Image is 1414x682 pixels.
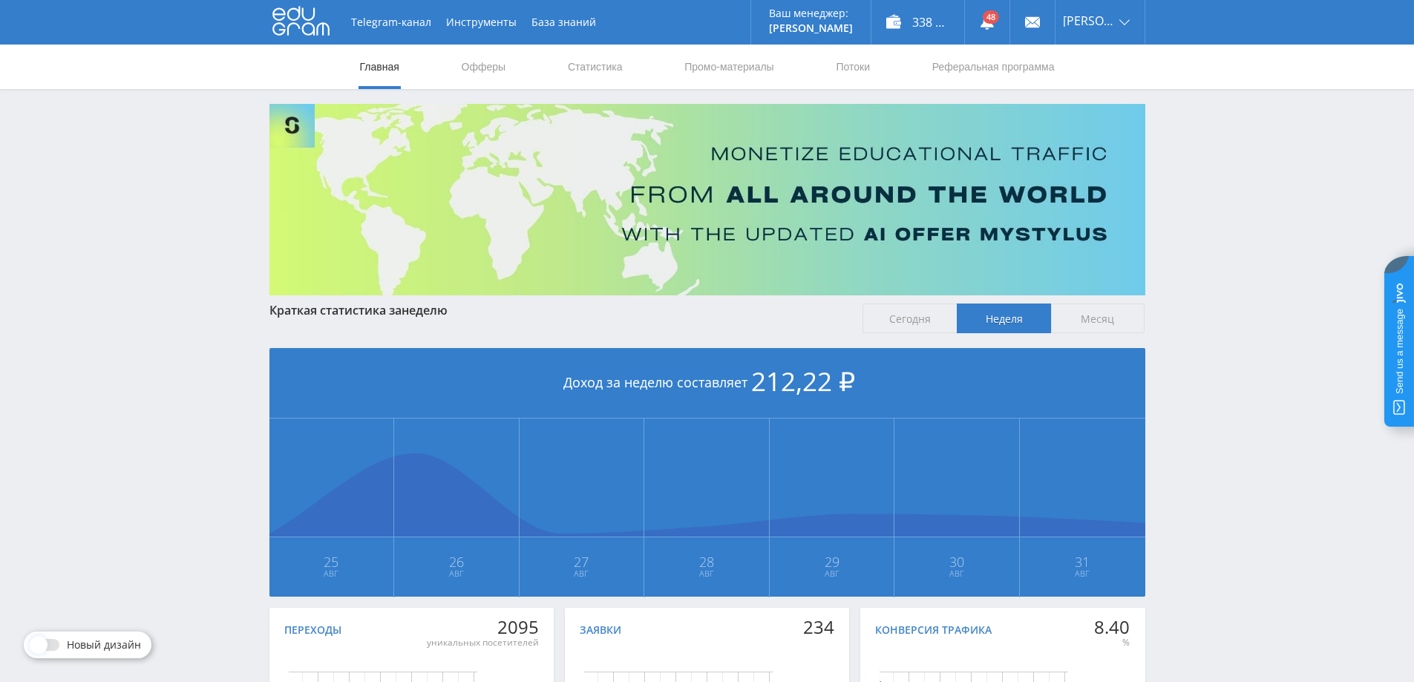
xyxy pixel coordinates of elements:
[863,304,957,333] span: Сегодня
[270,568,393,580] span: Авг
[566,45,624,89] a: Статистика
[769,22,853,34] p: [PERSON_NAME]
[1094,637,1130,649] div: %
[895,568,1018,580] span: Авг
[751,364,855,399] span: 212,22 ₽
[359,45,401,89] a: Главная
[1094,617,1130,637] div: 8.40
[269,348,1145,419] div: Доход за неделю составляет
[770,568,894,580] span: Авг
[460,45,508,89] a: Офферы
[269,104,1145,295] img: Banner
[1021,568,1145,580] span: Авг
[427,637,539,649] div: уникальных посетителей
[1021,556,1145,568] span: 31
[395,556,518,568] span: 26
[770,556,894,568] span: 29
[645,568,768,580] span: Авг
[683,45,775,89] a: Промо-материалы
[269,304,848,317] div: Краткая статистика за
[520,568,644,580] span: Авг
[1051,304,1145,333] span: Месяц
[769,7,853,19] p: Ваш менеджер:
[895,556,1018,568] span: 30
[427,617,539,637] div: 2095
[1063,15,1115,27] span: [PERSON_NAME]
[931,45,1056,89] a: Реферальная программа
[803,617,834,637] div: 234
[645,556,768,568] span: 28
[875,624,992,636] div: Конверсия трафика
[580,624,621,636] div: Заявки
[520,556,644,568] span: 27
[395,568,518,580] span: Авг
[270,556,393,568] span: 25
[67,639,141,651] span: Новый дизайн
[834,45,871,89] a: Потоки
[284,624,341,636] div: Переходы
[957,304,1051,333] span: Неделя
[402,302,448,318] span: неделю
